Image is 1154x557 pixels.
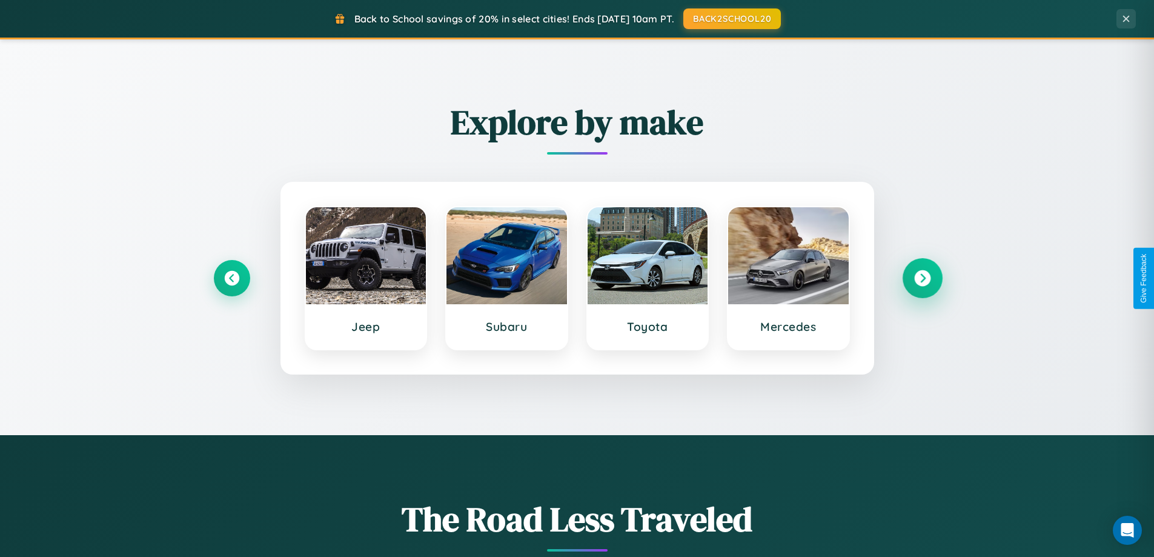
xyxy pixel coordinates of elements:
h3: Subaru [459,319,555,334]
div: Give Feedback [1139,254,1148,303]
h3: Toyota [600,319,696,334]
button: BACK2SCHOOL20 [683,8,781,29]
div: Open Intercom Messenger [1113,516,1142,545]
h1: The Road Less Traveled [214,496,941,542]
span: Back to School savings of 20% in select cities! Ends [DATE] 10am PT. [354,13,674,25]
h3: Mercedes [740,319,837,334]
h2: Explore by make [214,99,941,145]
h3: Jeep [318,319,414,334]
